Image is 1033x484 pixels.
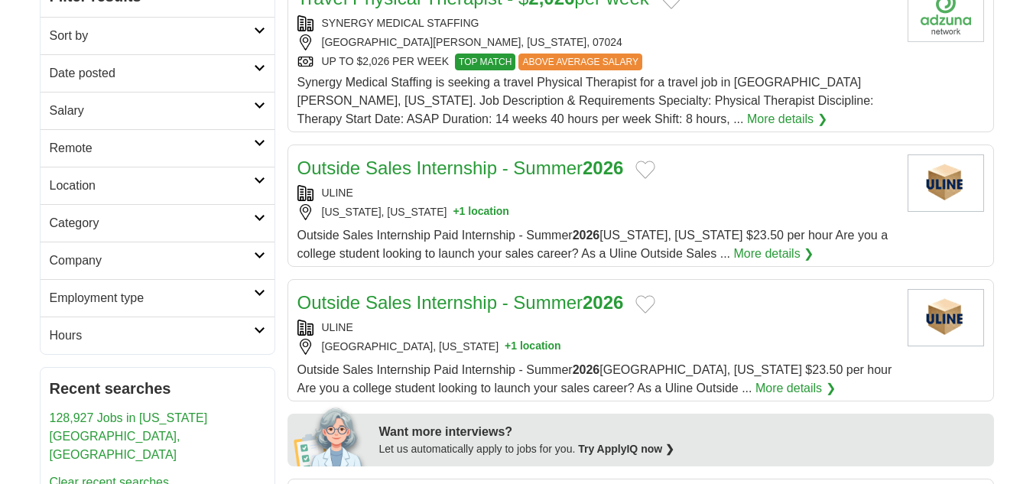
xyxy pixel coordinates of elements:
a: Hours [41,317,274,354]
button: Add to favorite jobs [635,161,655,179]
span: ABOVE AVERAGE SALARY [518,54,642,70]
a: More details ❯ [734,245,814,263]
a: Salary [41,92,274,129]
div: UP TO $2,026 PER WEEK [297,54,895,70]
a: Sort by [41,17,274,54]
div: Want more interviews? [379,423,985,441]
h2: Sort by [50,27,254,45]
h2: Recent searches [50,377,265,400]
button: +1 location [453,204,509,220]
div: [GEOGRAPHIC_DATA][PERSON_NAME], [US_STATE], 07024 [297,34,895,50]
h2: Employment type [50,289,254,307]
a: Employment type [41,279,274,317]
h2: Location [50,177,254,195]
strong: 2026 [583,158,623,178]
a: ULINE [322,187,353,199]
span: Synergy Medical Staffing is seeking a travel Physical Therapist for a travel job in [GEOGRAPHIC_D... [297,76,874,125]
a: Outside Sales Internship - Summer2026 [297,158,624,178]
a: Try ApplyIQ now ❯ [578,443,674,455]
span: + [453,204,459,220]
a: More details ❯ [747,110,827,128]
div: [GEOGRAPHIC_DATA], [US_STATE] [297,339,895,355]
h2: Remote [50,139,254,158]
span: TOP MATCH [455,54,515,70]
a: 128,927 Jobs in [US_STATE][GEOGRAPHIC_DATA], [GEOGRAPHIC_DATA] [50,411,208,461]
div: [US_STATE], [US_STATE] [297,204,895,220]
h2: Company [50,252,254,270]
strong: 2026 [573,363,600,376]
a: More details ❯ [755,379,836,398]
strong: 2026 [573,229,600,242]
span: + [505,339,511,355]
a: ULINE [322,321,353,333]
a: Date posted [41,54,274,92]
h2: Date posted [50,64,254,83]
img: Uline logo [908,289,984,346]
a: Location [41,167,274,204]
button: +1 location [505,339,561,355]
a: Company [41,242,274,279]
div: SYNERGY MEDICAL STAFFING [297,15,895,31]
div: Let us automatically apply to jobs for you. [379,441,985,457]
img: apply-iq-scientist.png [294,405,368,466]
a: Outside Sales Internship - Summer2026 [297,292,624,313]
h2: Salary [50,102,254,120]
a: Remote [41,129,274,167]
a: Category [41,204,274,242]
strong: 2026 [583,292,623,313]
button: Add to favorite jobs [635,295,655,313]
img: Uline logo [908,154,984,212]
h2: Category [50,214,254,232]
span: Outside Sales Internship Paid Internship - Summer [GEOGRAPHIC_DATA], [US_STATE] $23.50 per hour A... [297,363,892,395]
span: Outside Sales Internship Paid Internship - Summer [US_STATE], [US_STATE] $23.50 per hour Are you ... [297,229,888,260]
h2: Hours [50,326,254,345]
